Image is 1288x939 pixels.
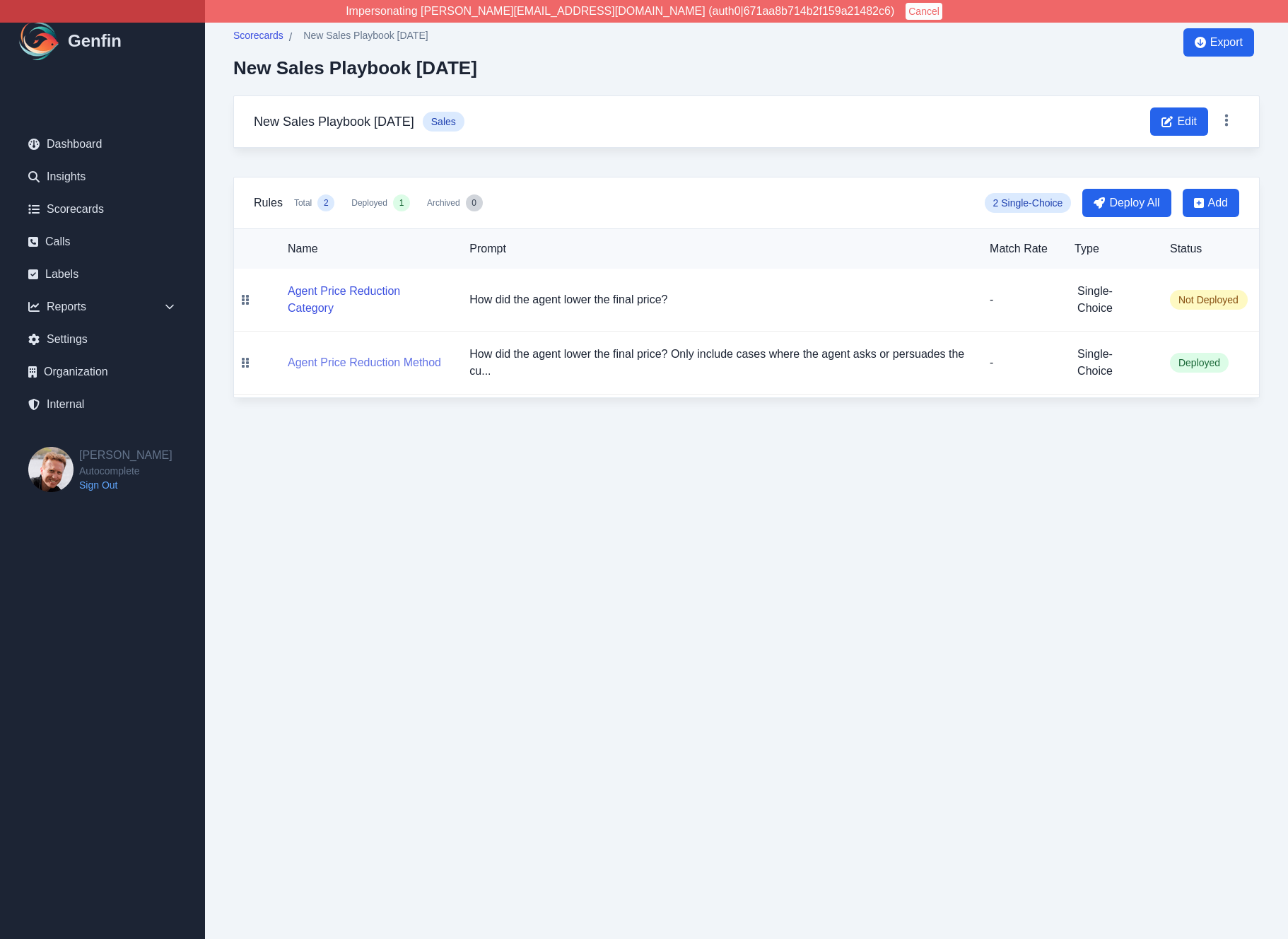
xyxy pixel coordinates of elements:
[17,228,188,256] a: Calls
[906,3,942,20] button: Cancel
[1183,28,1254,57] button: Export
[1208,194,1228,211] span: Add
[1077,283,1147,317] h5: Single-Choice
[1170,290,1248,310] span: Not Deployed
[68,30,122,52] h1: Genfin
[17,390,188,419] a: Internal
[427,197,460,209] span: Archived
[303,28,428,42] span: New Sales Playbook [DATE]
[1150,107,1208,136] button: Edit
[17,293,188,321] div: Reports
[469,291,967,308] p: How did the agent lower the final price?
[17,163,188,191] a: Insights
[233,28,283,42] span: Scorecards
[294,197,312,209] span: Total
[469,346,967,380] p: How did the agent lower the final price? Only include cases where the agent asks or persuades the...
[79,478,172,492] a: Sign Out
[288,356,441,368] a: Agent Price Reduction Method
[990,291,1052,308] p: -
[978,229,1063,269] th: Match Rate
[399,197,404,209] span: 1
[289,29,292,46] span: /
[1159,229,1259,269] th: Status
[28,447,74,492] img: Brian Dunagan
[17,260,188,288] a: Labels
[288,283,447,317] button: Agent Price Reduction Category
[288,354,441,371] button: Agent Price Reduction Method
[17,18,62,64] img: Logo
[79,447,172,464] h2: [PERSON_NAME]
[79,464,172,478] span: Autocomplete
[1183,189,1239,217] button: Add
[254,112,414,132] h3: New Sales Playbook [DATE]
[1210,34,1243,51] span: Export
[324,197,329,209] span: 2
[257,229,458,269] th: Name
[1170,353,1229,373] span: Deployed
[254,194,283,211] h3: Rules
[17,325,188,354] a: Settings
[1177,113,1197,130] span: Edit
[472,197,476,209] span: 0
[990,354,1052,371] p: -
[1077,346,1147,380] h5: Single-Choice
[1109,194,1159,211] span: Deploy All
[458,229,978,269] th: Prompt
[17,195,188,223] a: Scorecards
[233,57,477,78] h2: New Sales Playbook [DATE]
[1063,229,1159,269] th: Type
[423,112,464,132] span: Sales
[985,193,1072,213] span: 2 Single-Choice
[17,130,188,158] a: Dashboard
[288,302,447,314] a: Agent Price Reduction Category
[1082,189,1171,217] button: Deploy All
[17,358,188,386] a: Organization
[233,28,283,46] a: Scorecards
[351,197,387,209] span: Deployed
